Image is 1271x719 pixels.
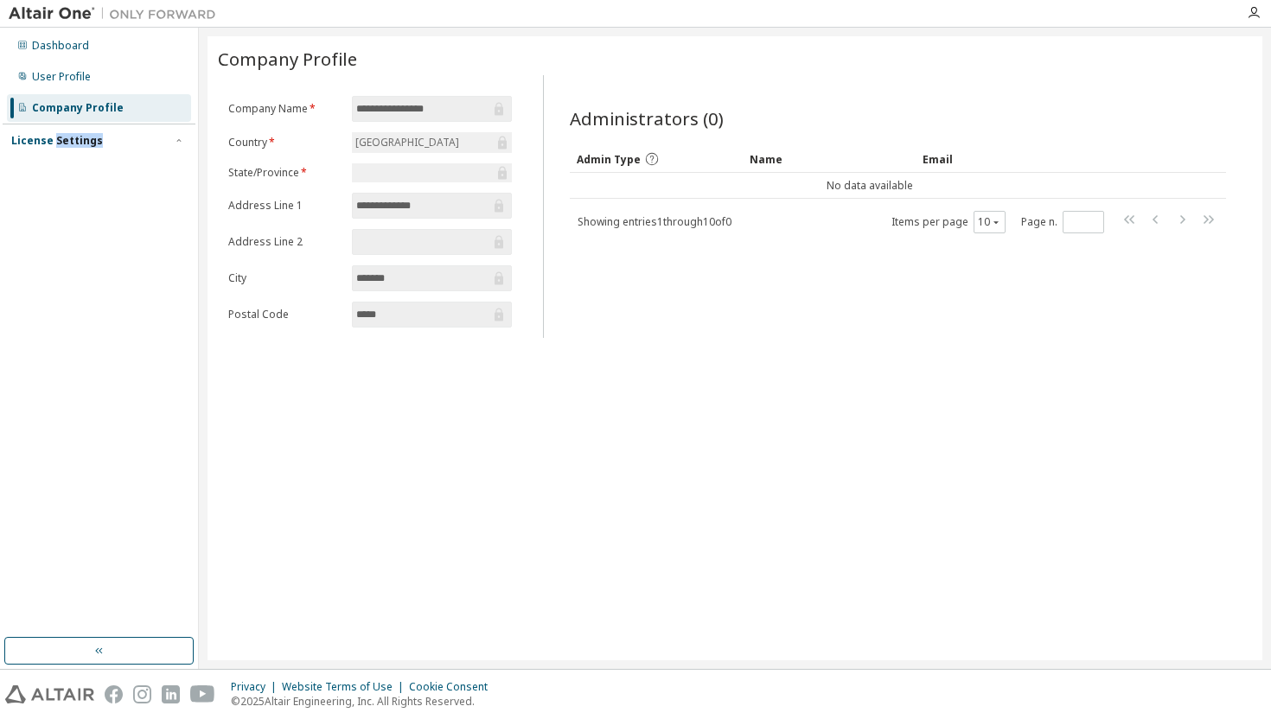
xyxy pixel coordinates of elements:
div: Name [750,145,909,173]
td: No data available [570,173,1171,199]
label: Postal Code [228,308,342,321]
label: Company Name [228,102,342,116]
span: Showing entries 1 through 10 of 0 [578,214,731,229]
img: facebook.svg [105,685,123,703]
label: City [228,271,342,285]
label: Country [228,136,342,150]
button: 10 [978,215,1001,229]
div: [GEOGRAPHIC_DATA] [353,133,462,152]
img: Altair One [9,5,225,22]
div: Website Terms of Use [282,680,409,694]
img: linkedin.svg [162,685,180,703]
img: youtube.svg [190,685,215,703]
span: Page n. [1021,211,1104,233]
label: Address Line 2 [228,235,342,249]
img: altair_logo.svg [5,685,94,703]
label: State/Province [228,166,342,180]
div: License Settings [11,134,103,148]
div: Privacy [231,680,282,694]
div: User Profile [32,70,91,84]
div: Company Profile [32,101,124,115]
div: Email [923,145,1077,173]
p: © 2025 Altair Engineering, Inc. All Rights Reserved. [231,694,498,709]
span: Administrators (0) [570,106,724,130]
div: Cookie Consent [409,680,498,694]
div: [GEOGRAPHIC_DATA] [352,132,512,153]
span: Admin Type [577,152,641,167]
span: Company Profile [218,47,357,71]
img: instagram.svg [133,685,151,703]
div: Dashboard [32,39,89,53]
span: Items per page [891,211,1006,233]
label: Address Line 1 [228,199,342,213]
